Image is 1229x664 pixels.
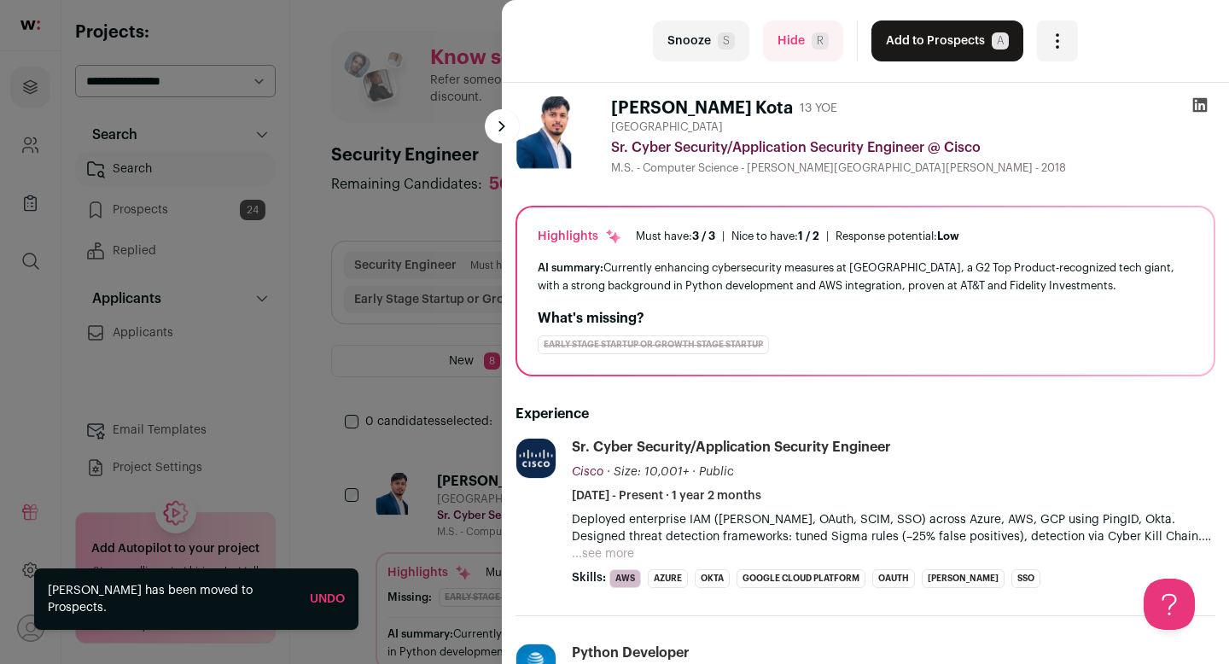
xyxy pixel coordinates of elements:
li: OAuth [872,569,915,588]
li: Azure [648,569,688,588]
div: Nice to have: [731,230,819,243]
div: 13 YOE [800,100,837,117]
p: Deployed enterprise IAM ([PERSON_NAME], OAuth, SCIM, SSO) across Azure, AWS, GCP using PingID, Ok... [572,511,1215,545]
button: SnoozeS [653,20,749,61]
span: A [992,32,1009,50]
button: HideR [763,20,843,61]
li: AWS [609,569,641,588]
span: · [692,463,696,481]
a: Undo [310,593,345,605]
li: Okta [695,569,730,588]
span: S [718,32,735,50]
span: R [812,32,829,50]
li: SSO [1011,569,1040,588]
span: Public [699,466,734,478]
iframe: Help Scout Beacon - Open [1144,579,1195,630]
h2: Experience [515,404,1215,424]
ul: | | [636,230,959,243]
span: 3 / 3 [692,230,715,242]
span: Skills: [572,569,606,586]
span: · Size: 10,001+ [607,466,689,478]
button: Open dropdown [1037,20,1078,61]
h1: [PERSON_NAME] Kota [611,96,793,120]
div: Sr. Cyber Security/Application Security Engineer @ Cisco [611,137,1215,158]
img: d9f8571823f42487d06c0a2b32587fc76af568bc68ffee623e147147d74b258d.jpg [516,439,556,478]
span: AI summary: [538,262,603,273]
div: [PERSON_NAME] has been moved to Prospects. [48,582,296,616]
div: Must have: [636,230,715,243]
div: Early Stage Startup or Growth Stage Startup [538,335,769,354]
div: M.S. - Computer Science - [PERSON_NAME][GEOGRAPHIC_DATA][PERSON_NAME] - 2018 [611,161,1215,175]
span: 1 / 2 [798,230,819,242]
div: Python Developer [572,644,690,662]
img: e05ec8fbff106b1323122d27ed514544b475888d44dc35a0dd886a7f827c3735 [515,96,597,178]
span: [DATE] - Present · 1 year 2 months [572,487,761,504]
div: Currently enhancing cybersecurity measures at [GEOGRAPHIC_DATA], a G2 Top Product-recognized tech... [538,259,1193,294]
button: ...see more [572,545,634,562]
div: Highlights [538,228,622,245]
div: Response potential: [836,230,959,243]
span: Low [937,230,959,242]
span: [GEOGRAPHIC_DATA] [611,120,723,134]
h2: What's missing? [538,308,1193,329]
div: Sr. Cyber Security/Application Security Engineer [572,438,891,457]
li: [PERSON_NAME] [922,569,1005,588]
span: Cisco [572,466,603,478]
li: Google Cloud Platform [737,569,865,588]
button: Add to ProspectsA [871,20,1023,61]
